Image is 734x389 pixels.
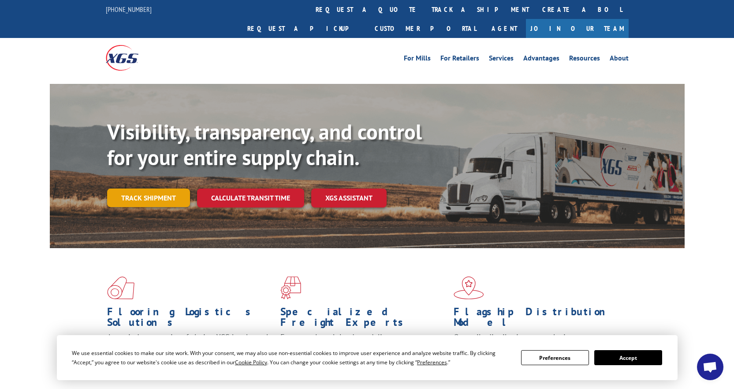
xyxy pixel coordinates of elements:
a: Learn More > [107,372,217,382]
div: We use essential cookies to make our site work. With your consent, we may also use non-essential ... [72,348,510,367]
a: Services [489,55,514,64]
span: Cookie Policy [235,359,267,366]
span: Preferences [417,359,447,366]
a: Track shipment [107,189,190,207]
h1: Flagship Distribution Model [454,306,620,332]
a: [PHONE_NUMBER] [106,5,152,14]
h1: Specialized Freight Experts [280,306,447,332]
img: xgs-icon-focused-on-flooring-red [280,276,301,299]
h1: Flooring Logistics Solutions [107,306,274,332]
a: Request a pickup [241,19,368,38]
span: Our agile distribution network gives you nationwide inventory management on demand. [454,332,616,353]
a: Calculate transit time [197,189,304,208]
img: xgs-icon-flagship-distribution-model-red [454,276,484,299]
p: From overlength loads to delicate cargo, our experienced staff knows the best way to move your fr... [280,332,447,371]
a: About [610,55,629,64]
a: Resources [569,55,600,64]
a: For Retailers [440,55,479,64]
button: Preferences [521,350,589,365]
img: xgs-icon-total-supply-chain-intelligence-red [107,276,134,299]
button: Accept [594,350,662,365]
a: Learn More > [280,372,390,382]
div: Cookie Consent Prompt [57,335,678,380]
a: XGS ASSISTANT [311,189,387,208]
span: As an industry carrier of choice, XGS has brought innovation and dedication to flooring logistics... [107,332,273,363]
b: Visibility, transparency, and control for your entire supply chain. [107,118,422,171]
a: Customer Portal [368,19,483,38]
a: Agent [483,19,526,38]
a: For Mills [404,55,431,64]
a: Advantages [523,55,559,64]
a: Join Our Team [526,19,629,38]
div: Ouvrir le chat [697,354,723,380]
